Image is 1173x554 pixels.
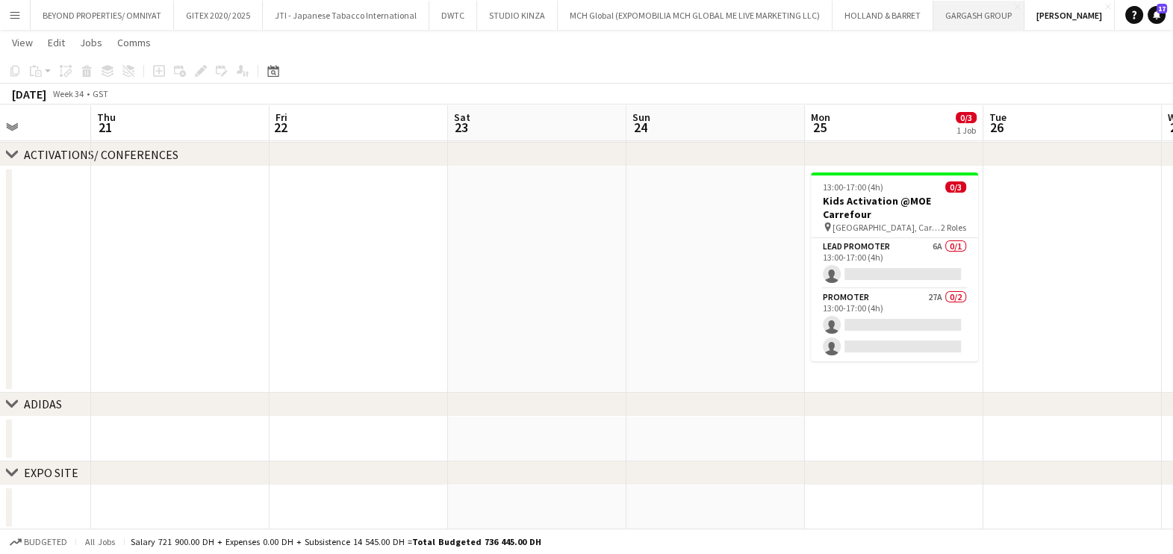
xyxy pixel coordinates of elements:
[811,194,978,221] h3: Kids Activation @MOE Carrefour
[42,33,71,52] a: Edit
[31,1,174,30] button: BEYOND PROPERTIES/ OMNIYAT
[111,33,157,52] a: Comms
[558,1,833,30] button: MCH Global (EXPOMOBILIA MCH GLOBAL ME LIVE MARKETING LLC)
[941,222,966,233] span: 2 Roles
[117,36,151,49] span: Comms
[273,119,287,136] span: 22
[263,1,429,30] button: JTI - Japanese Tabacco International
[24,147,178,162] div: ACTIVATIONS/ CONFERENCES
[80,36,102,49] span: Jobs
[12,87,46,102] div: [DATE]
[412,536,541,547] span: Total Budgeted 736 445.00 DH
[987,119,1006,136] span: 26
[6,33,39,52] a: View
[49,88,87,99] span: Week 34
[24,465,78,480] div: EXPO SITE
[452,119,470,136] span: 23
[811,238,978,289] app-card-role: Lead Promoter6A0/113:00-17:00 (4h)
[1157,4,1167,13] span: 17
[933,1,1024,30] button: GARGASH GROUP
[1024,1,1115,30] button: [PERSON_NAME]
[630,119,650,136] span: 24
[24,537,67,547] span: Budgeted
[74,33,108,52] a: Jobs
[833,222,941,233] span: [GEOGRAPHIC_DATA], Carrefour
[811,111,830,124] span: Mon
[811,289,978,361] app-card-role: Promoter27A0/213:00-17:00 (4h)
[632,111,650,124] span: Sun
[95,119,116,136] span: 21
[1148,6,1166,24] a: 17
[93,88,108,99] div: GST
[477,1,558,30] button: STUDIO KINZA
[97,111,116,124] span: Thu
[956,112,977,123] span: 0/3
[956,125,976,136] div: 1 Job
[7,534,69,550] button: Budgeted
[82,536,118,547] span: All jobs
[945,181,966,193] span: 0/3
[809,119,830,136] span: 25
[989,111,1006,124] span: Tue
[833,1,933,30] button: HOLLAND & BARRET
[48,36,65,49] span: Edit
[12,36,33,49] span: View
[24,396,62,411] div: ADIDAS
[174,1,263,30] button: GITEX 2020/ 2025
[823,181,883,193] span: 13:00-17:00 (4h)
[811,172,978,361] app-job-card: 13:00-17:00 (4h)0/3Kids Activation @MOE Carrefour [GEOGRAPHIC_DATA], Carrefour2 RolesLead Promote...
[429,1,477,30] button: DWTC
[276,111,287,124] span: Fri
[454,111,470,124] span: Sat
[131,536,541,547] div: Salary 721 900.00 DH + Expenses 0.00 DH + Subsistence 14 545.00 DH =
